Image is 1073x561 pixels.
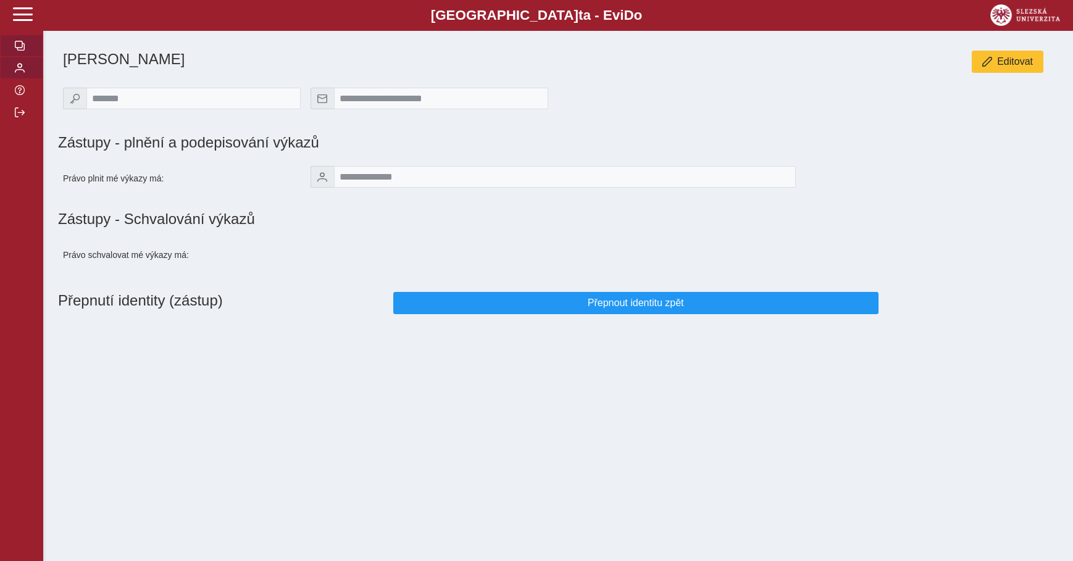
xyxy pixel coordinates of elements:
h1: Zástupy - Schvalování výkazů [58,210,1058,228]
h1: Přepnutí identity (zástup) [58,287,388,319]
span: t [578,7,583,23]
button: Přepnout identitu zpět [393,292,879,314]
h1: Zástupy - plnění a podepisování výkazů [58,134,713,151]
span: D [624,7,633,23]
button: Editovat [972,51,1043,73]
img: logo_web_su.png [990,4,1060,26]
span: o [634,7,643,23]
div: Právo schvalovat mé výkazy má: [58,238,306,272]
span: Editovat [997,56,1033,67]
span: Přepnout identitu zpět [404,297,868,309]
div: Právo plnit mé výkazy má: [58,161,306,196]
b: [GEOGRAPHIC_DATA] a - Evi [37,7,1036,23]
h1: [PERSON_NAME] [63,51,713,68]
